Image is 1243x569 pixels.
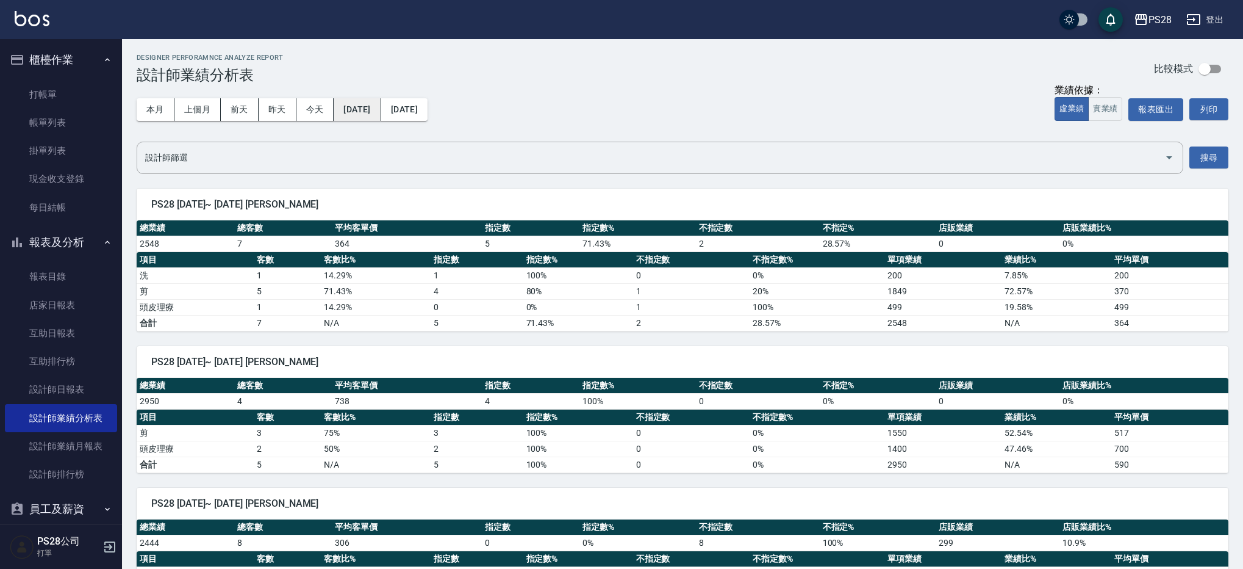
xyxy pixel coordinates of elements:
td: 0 [936,393,1059,409]
th: 不指定數% [750,252,884,268]
td: 14.29 % [321,267,431,283]
th: 指定數 [482,220,579,236]
th: 不指定% [820,520,936,535]
td: 2 [696,236,820,252]
td: 5 [431,457,523,473]
td: 28.57% [750,315,884,331]
th: 不指定% [820,220,936,236]
th: 指定數% [523,252,633,268]
h2: Designer Perforamnce Analyze Report [137,54,284,62]
button: [DATE] [381,98,428,121]
th: 指定數 [431,410,523,426]
th: 店販業績比% [1059,520,1228,535]
td: 52.54 % [1001,425,1111,441]
td: 2548 [137,236,234,252]
td: 200 [1111,267,1228,283]
td: 0 % [1059,393,1228,409]
td: 8 [234,535,332,551]
td: 1 [633,283,750,299]
th: 不指定數 [696,520,820,535]
button: 報表匯出 [1128,98,1183,121]
th: 店販業績比% [1059,220,1228,236]
table: a dense table [137,410,1228,473]
button: 虛業績 [1055,97,1089,121]
th: 客數比% [321,410,431,426]
button: 搜尋 [1189,147,1228,169]
td: 700 [1111,441,1228,457]
td: 0 % [750,267,884,283]
td: 14.29 % [321,299,431,315]
button: 櫃檯作業 [5,44,117,76]
input: 選擇設計師 [142,147,1159,169]
table: a dense table [137,520,1228,551]
td: 100 % [750,299,884,315]
td: 1550 [884,425,1001,441]
td: 2444 [137,535,234,551]
td: 0 [431,299,523,315]
td: 1 [633,299,750,315]
td: 2 [633,315,750,331]
td: 10.9 % [1059,535,1228,551]
a: 設計師業績月報表 [5,432,117,460]
a: 每日結帳 [5,194,117,222]
a: 設計師日報表 [5,375,117,404]
button: 員工及薪資 [5,493,117,525]
p: 比較模式 [1154,62,1193,75]
h3: 設計師業績分析表 [137,67,284,84]
td: 5 [431,315,523,331]
td: 剪 [137,425,254,441]
th: 單項業績 [884,410,1001,426]
th: 項目 [137,410,254,426]
img: Logo [15,11,49,26]
th: 指定數% [579,520,696,535]
td: 71.43% [523,315,633,331]
td: 4 [431,283,523,299]
td: 2 [254,441,321,457]
th: 總客數 [234,378,332,394]
td: 2950 [137,393,234,409]
td: 合計 [137,457,254,473]
th: 項目 [137,252,254,268]
th: 指定數 [431,551,523,567]
button: 登出 [1181,9,1228,31]
td: 洗 [137,267,254,283]
td: 1 [254,299,321,315]
td: 738 [332,393,482,409]
th: 指定數% [523,410,633,426]
th: 業績比% [1001,551,1111,567]
a: 打帳單 [5,81,117,109]
a: 互助日報表 [5,319,117,347]
button: 昨天 [259,98,296,121]
td: N/A [321,457,431,473]
th: 平均客單價 [332,220,482,236]
th: 指定數% [523,551,633,567]
a: 報表目錄 [5,263,117,291]
td: 0 % [523,299,633,315]
td: 28.57 % [820,236,936,252]
th: 總客數 [234,520,332,535]
th: 不指定數 [633,551,750,567]
td: 0 % [750,441,884,457]
th: 店販業績 [936,378,1059,394]
a: 店家日報表 [5,291,117,319]
th: 平均單價 [1111,252,1228,268]
td: 0 [633,441,750,457]
td: 364 [1111,315,1228,331]
th: 指定數 [482,520,579,535]
button: save [1098,7,1123,32]
a: 帳單列表 [5,109,117,137]
h5: PS28公司 [37,535,99,548]
a: 掛單列表 [5,137,117,165]
th: 客數比% [321,252,431,268]
th: 不指定數 [633,252,750,268]
table: a dense table [137,252,1228,332]
td: 1 [254,267,321,283]
th: 總業績 [137,520,234,535]
td: 0 [633,425,750,441]
td: 5 [254,457,321,473]
td: 499 [884,299,1001,315]
td: 72.57 % [1001,283,1111,299]
td: 71.43 % [321,283,431,299]
th: 不指定% [820,378,936,394]
td: 1400 [884,441,1001,457]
